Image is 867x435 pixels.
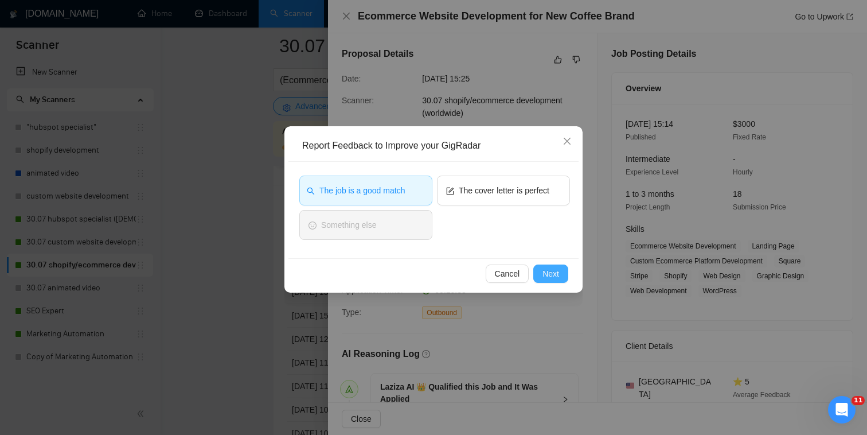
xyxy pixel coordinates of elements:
[552,126,583,157] button: Close
[563,137,572,146] span: close
[446,186,454,195] span: form
[828,396,856,424] iframe: Intercom live chat
[319,184,405,197] span: The job is a good match
[437,176,570,205] button: formThe cover letter is perfect
[459,184,549,197] span: The cover letter is perfect
[495,267,520,280] span: Cancel
[542,267,559,280] span: Next
[307,186,315,195] span: search
[486,265,529,283] button: Cancel
[299,176,432,205] button: searchThe job is a good match
[533,265,568,283] button: Next
[852,396,865,405] span: 11
[299,210,432,240] button: smileSomething else
[302,139,573,152] div: Report Feedback to Improve your GigRadar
